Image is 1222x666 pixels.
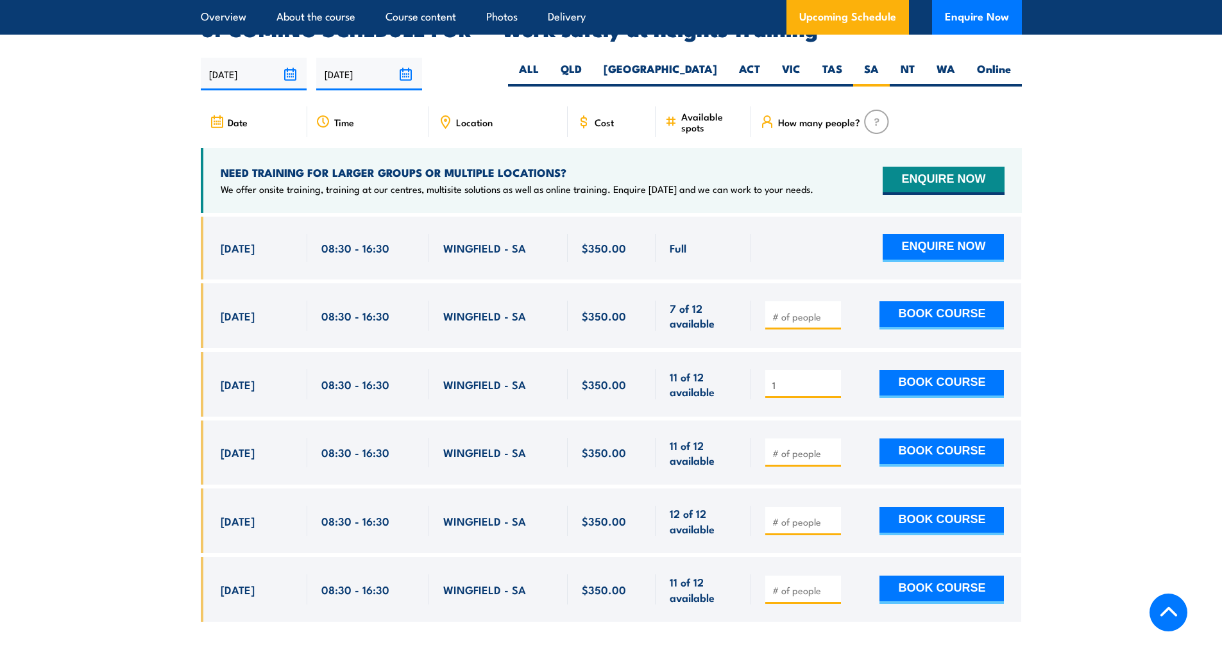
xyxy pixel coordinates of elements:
[853,62,890,87] label: SA
[593,62,728,87] label: [GEOGRAPHIC_DATA]
[966,62,1022,87] label: Online
[582,582,626,597] span: $350.00
[772,379,836,392] input: # of people
[443,445,526,460] span: WINGFIELD - SA
[443,377,526,392] span: WINGFIELD - SA
[772,447,836,460] input: # of people
[670,506,737,536] span: 12 of 12 available
[221,165,813,179] h4: NEED TRAINING FOR LARGER GROUPS OR MULTIPLE LOCATIONS?
[681,111,742,133] span: Available spots
[582,445,626,460] span: $350.00
[582,513,626,528] span: $350.00
[595,117,614,128] span: Cost
[316,58,422,90] input: To date
[221,445,255,460] span: [DATE]
[772,515,836,528] input: # of people
[221,377,255,392] span: [DATE]
[443,308,526,323] span: WINGFIELD - SA
[890,62,926,87] label: NT
[508,62,550,87] label: ALL
[456,117,493,128] span: Location
[334,117,354,128] span: Time
[321,582,389,597] span: 08:30 - 16:30
[201,58,307,90] input: From date
[670,369,737,399] span: 11 of 12 available
[443,582,526,597] span: WINGFIELD - SA
[221,582,255,597] span: [DATE]
[811,62,853,87] label: TAS
[221,183,813,196] p: We offer onsite training, training at our centres, multisite solutions as well as online training...
[879,438,1004,467] button: BOOK COURSE
[879,370,1004,398] button: BOOK COURSE
[443,513,526,528] span: WINGFIELD - SA
[582,240,626,255] span: $350.00
[772,310,836,323] input: # of people
[443,240,526,255] span: WINGFIELD - SA
[321,377,389,392] span: 08:30 - 16:30
[201,19,1022,37] h2: UPCOMING SCHEDULE FOR - "Work safely at heights Training"
[926,62,966,87] label: WA
[321,308,389,323] span: 08:30 - 16:30
[670,574,737,604] span: 11 of 12 available
[879,576,1004,604] button: BOOK COURSE
[582,308,626,323] span: $350.00
[883,234,1004,262] button: ENQUIRE NOW
[221,308,255,323] span: [DATE]
[321,240,389,255] span: 08:30 - 16:30
[670,240,686,255] span: Full
[771,62,811,87] label: VIC
[221,513,255,528] span: [DATE]
[879,301,1004,329] button: BOOK COURSE
[670,438,737,468] span: 11 of 12 available
[670,301,737,331] span: 7 of 12 available
[879,507,1004,535] button: BOOK COURSE
[883,167,1004,195] button: ENQUIRE NOW
[321,445,389,460] span: 08:30 - 16:30
[582,377,626,392] span: $350.00
[228,117,248,128] span: Date
[221,240,255,255] span: [DATE]
[728,62,771,87] label: ACT
[321,513,389,528] span: 08:30 - 16:30
[778,117,860,128] span: How many people?
[772,584,836,597] input: # of people
[550,62,593,87] label: QLD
